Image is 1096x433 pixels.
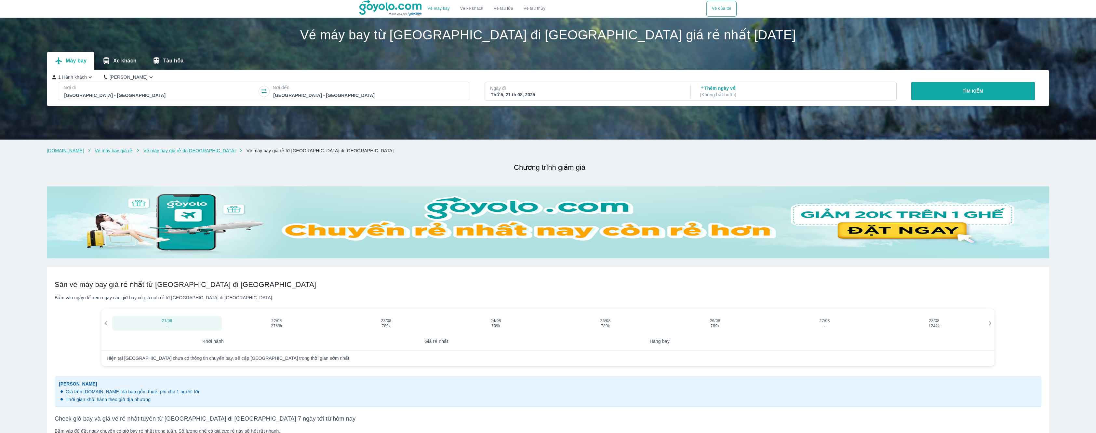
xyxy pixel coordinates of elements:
[894,323,975,329] span: 1242k
[963,88,983,94] p: TÌM KIẾM
[63,84,255,91] p: Nơi đi
[66,388,1037,395] p: Giá trên [DOMAIN_NAME] đã bao gồm thuế, phí cho 1 người lớn
[47,147,1049,154] nav: breadcrumb
[273,84,464,91] p: Nơi đến
[422,1,551,17] div: choose transportation mode
[163,58,184,64] p: Tàu hỏa
[700,91,890,98] p: ( Không bắt buộc )
[488,1,518,17] a: Vé tàu lửa
[600,318,611,323] span: 25/08
[428,6,450,11] a: Vé máy bay
[47,148,84,153] a: [DOMAIN_NAME]
[381,318,392,323] span: 23/08
[47,186,1049,258] img: banner-home
[346,323,427,329] span: 789k
[101,333,995,366] table: simple table
[455,323,536,329] span: 789k
[565,323,646,329] span: 789k
[47,52,191,70] div: transportation tabs
[101,333,325,350] th: Khởi hành
[107,356,989,361] div: Hiện tại [GEOGRAPHIC_DATA] chưa có thông tin chuyến bay, sẽ cập [GEOGRAPHIC_DATA] trong thời gian...
[460,6,483,11] a: Vé xe khách
[911,82,1035,100] button: TÌM KIẾM
[95,148,132,153] a: Vé máy bay giá rẻ
[66,396,1037,403] p: Thời gian khởi hành theo giờ địa phương
[820,318,830,323] span: 27/08
[675,323,755,329] span: 789k
[272,318,282,323] span: 22/08
[325,333,548,350] th: Giá rẻ nhất
[490,85,682,91] p: Ngày đi
[784,323,865,329] span: -
[127,323,207,329] span: -
[491,91,681,98] div: Thứ 5, 21 th 08, 2025
[236,323,317,329] span: 2769k
[52,74,94,81] button: 1 Hành khách
[162,318,172,323] span: 21/08
[110,74,148,80] p: [PERSON_NAME]
[55,415,1041,423] h3: Check giờ bay và giá vé rẻ nhất tuyến từ [GEOGRAPHIC_DATA] đi [GEOGRAPHIC_DATA] 7 ngày tới từ hôm...
[58,74,87,80] p: 1 Hành khách
[491,318,501,323] span: 24/08
[113,58,136,64] p: Xe khách
[700,85,890,98] p: Thêm ngày về
[143,148,235,153] a: Vé máy bay giá rẻ đi [GEOGRAPHIC_DATA]
[104,74,154,81] button: [PERSON_NAME]
[706,1,737,17] div: choose transportation mode
[55,280,1041,289] h2: Săn vé máy bay giá rẻ nhất từ [GEOGRAPHIC_DATA] đi [GEOGRAPHIC_DATA]
[55,294,1041,301] div: Bấm vào ngày để xem ngay các giờ bay có giá cực rẻ từ [GEOGRAPHIC_DATA] đi [GEOGRAPHIC_DATA].
[66,58,87,64] p: Máy bay
[50,162,1049,173] h2: Chương trình giảm giá
[548,333,771,350] th: Hãng bay
[706,1,737,17] button: Vé của tôi
[247,148,394,153] a: Vé máy bay giá rẻ từ [GEOGRAPHIC_DATA] đi [GEOGRAPHIC_DATA]
[59,381,1037,387] span: [PERSON_NAME]
[710,318,720,323] span: 26/08
[47,28,1049,41] h1: Vé máy bay từ [GEOGRAPHIC_DATA] đi [GEOGRAPHIC_DATA] giá rẻ nhất [DATE]
[518,1,551,17] button: Vé tàu thủy
[929,318,940,323] span: 28/08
